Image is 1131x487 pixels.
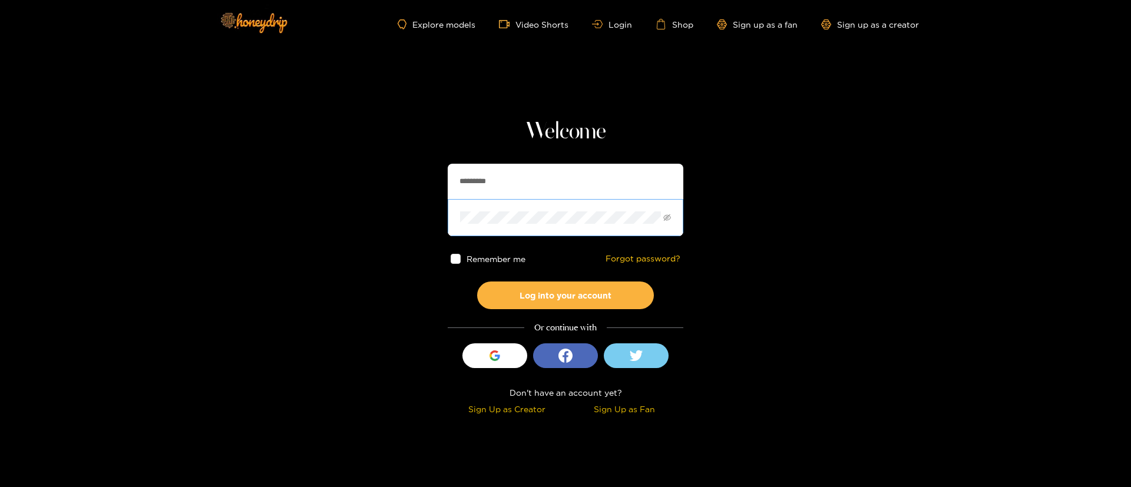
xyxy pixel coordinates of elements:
div: Sign Up as Fan [568,402,680,416]
span: eye-invisible [663,214,671,221]
h1: Welcome [448,118,683,146]
a: Forgot password? [606,254,680,264]
button: Log into your account [477,281,654,309]
a: Login [592,20,632,29]
a: Explore models [398,19,475,29]
span: video-camera [499,19,515,29]
div: Sign Up as Creator [451,402,563,416]
div: Don't have an account yet? [448,386,683,399]
div: Or continue with [448,321,683,334]
a: Shop [656,19,693,29]
a: Video Shorts [499,19,568,29]
a: Sign up as a creator [821,19,919,29]
span: Remember me [467,254,525,263]
a: Sign up as a fan [717,19,798,29]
